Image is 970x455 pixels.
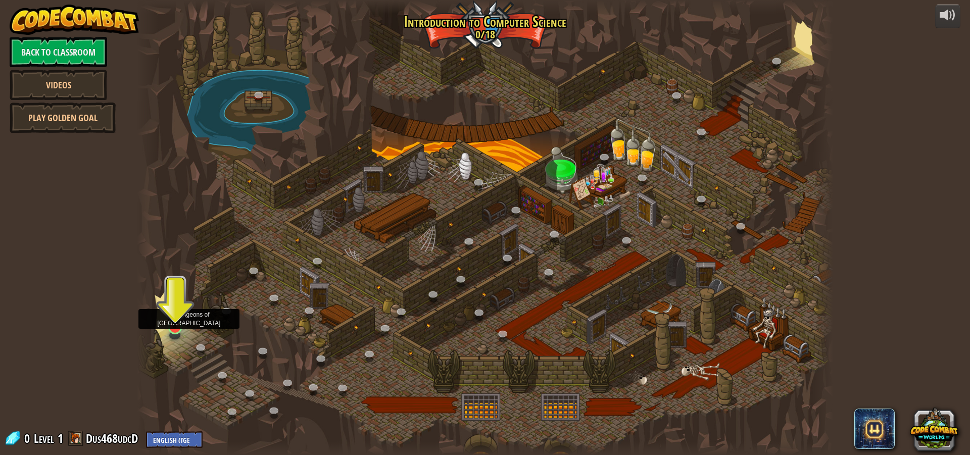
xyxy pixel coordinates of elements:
[166,286,184,328] img: level-banner-unstarted.png
[10,5,139,35] img: CodeCombat - Learn how to code by playing a game
[86,430,141,446] a: Dus468udcD
[10,103,116,133] a: Play Golden Goal
[10,70,107,100] a: Videos
[935,5,960,28] button: Adjust volume
[58,430,63,446] span: 1
[24,430,33,446] span: 0
[10,37,107,67] a: Back to Classroom
[34,430,54,447] span: Level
